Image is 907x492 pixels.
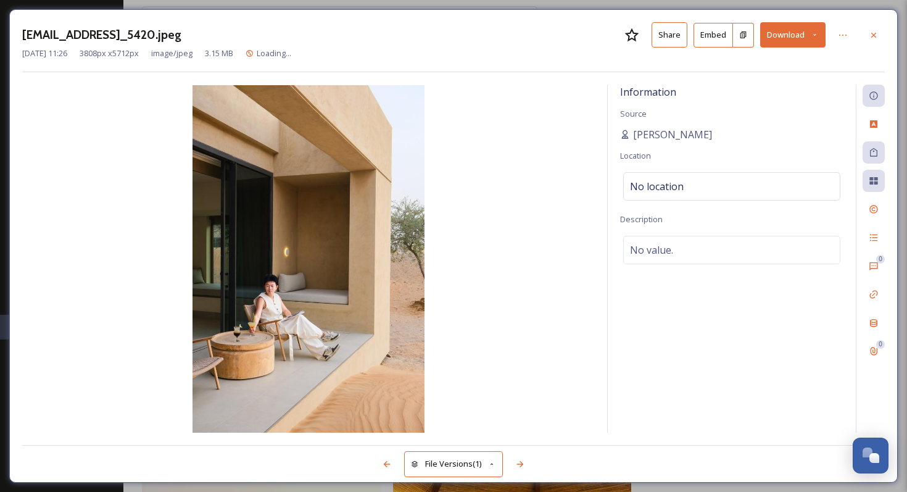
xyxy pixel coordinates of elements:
[22,85,595,433] img: 1e7a6b52-774b-4418-bddf-68b74c4188b0.jpg
[694,23,733,48] button: Embed
[760,22,826,48] button: Download
[652,22,687,48] button: Share
[853,438,888,473] button: Open Chat
[620,108,647,119] span: Source
[151,48,193,59] span: image/jpeg
[22,48,67,59] span: [DATE] 11:26
[633,127,712,142] span: [PERSON_NAME]
[620,85,676,99] span: Information
[620,150,651,161] span: Location
[876,340,885,349] div: 0
[404,451,503,477] button: File Versions(1)
[22,26,181,44] h3: [EMAIL_ADDRESS]_5420.jpeg
[630,179,684,194] span: No location
[257,48,291,59] span: Loading...
[630,243,673,257] span: No value.
[205,48,233,59] span: 3.15 MB
[876,255,885,264] div: 0
[80,48,139,59] span: 3808 px x 5712 px
[620,214,663,225] span: Description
